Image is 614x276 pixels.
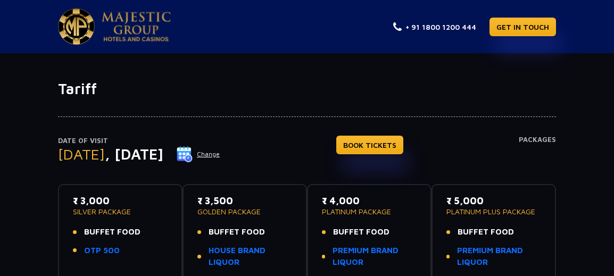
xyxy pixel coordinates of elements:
span: BUFFET FOOD [333,226,389,238]
p: ₹ 3,000 [73,194,168,208]
a: HOUSE BRAND LIQUOR [209,245,292,269]
h1: Tariff [58,80,556,98]
button: Change [176,146,220,163]
p: ₹ 4,000 [322,194,417,208]
span: , [DATE] [105,145,163,163]
p: ₹ 3,500 [197,194,292,208]
p: GOLDEN PACKAGE [197,208,292,215]
p: PLATINUM PACKAGE [322,208,417,215]
span: BUFFET FOOD [458,226,514,238]
p: ₹ 5,000 [446,194,541,208]
a: BOOK TICKETS [336,136,403,154]
span: BUFFET FOOD [84,226,140,238]
h4: Packages [519,136,556,174]
p: SILVER PACKAGE [73,208,168,215]
a: PREMIUM BRAND LIQUOR [457,245,541,269]
img: Majestic Pride [102,12,171,41]
p: PLATINUM PLUS PACKAGE [446,208,541,215]
p: Date of Visit [58,136,220,146]
a: + 91 1800 1200 444 [393,21,476,32]
span: [DATE] [58,145,105,163]
a: OTP 500 [84,245,120,257]
img: Majestic Pride [58,9,95,45]
a: PREMIUM BRAND LIQUOR [333,245,417,269]
span: BUFFET FOOD [209,226,265,238]
a: GET IN TOUCH [489,18,556,36]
